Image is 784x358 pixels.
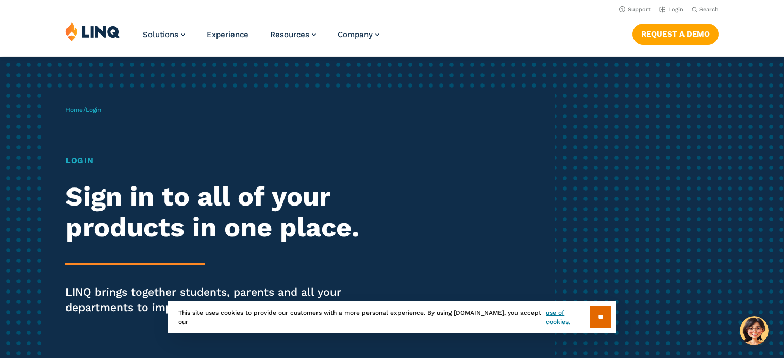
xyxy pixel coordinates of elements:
[143,22,379,56] nav: Primary Navigation
[65,106,83,113] a: Home
[338,30,373,39] span: Company
[659,6,683,13] a: Login
[65,22,120,41] img: LINQ | K‑12 Software
[619,6,651,13] a: Support
[740,316,769,345] button: Hello, have a question? Let’s chat.
[270,30,316,39] a: Resources
[168,301,616,333] div: This site uses cookies to provide our customers with a more personal experience. By using [DOMAIN...
[692,6,719,13] button: Open Search Bar
[86,106,101,113] span: Login
[546,308,590,327] a: use of cookies.
[65,106,101,113] span: /
[207,30,248,39] a: Experience
[270,30,309,39] span: Resources
[65,155,368,167] h1: Login
[338,30,379,39] a: Company
[143,30,185,39] a: Solutions
[632,24,719,44] a: Request a Demo
[632,22,719,44] nav: Button Navigation
[65,181,368,243] h2: Sign in to all of your products in one place.
[143,30,178,39] span: Solutions
[699,6,719,13] span: Search
[65,284,368,315] p: LINQ brings together students, parents and all your departments to improve efficiency and transpa...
